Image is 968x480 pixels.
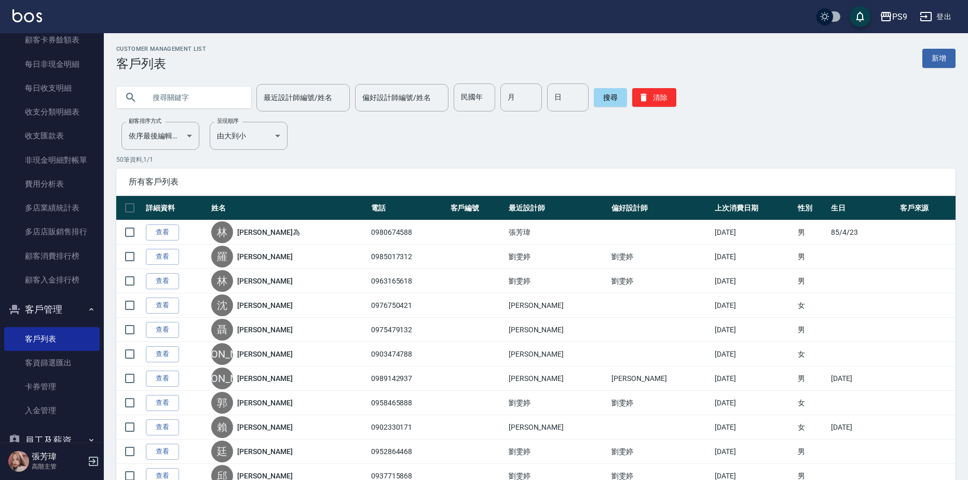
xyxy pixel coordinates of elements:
td: 0958465888 [369,391,448,415]
a: [PERSON_NAME] [237,324,292,335]
td: [PERSON_NAME] [506,342,609,366]
td: 男 [795,440,829,464]
th: 偏好設計師 [609,196,712,220]
td: [DATE] [712,440,795,464]
a: 收支匯款表 [4,124,100,148]
div: 郭 [211,392,233,414]
div: 廷 [211,441,233,462]
td: 男 [795,220,829,245]
a: 查看 [146,322,179,338]
label: 顧客排序方式 [129,117,161,125]
div: 依序最後編輯時間 [121,122,199,150]
td: 劉雯婷 [506,245,609,269]
th: 性別 [795,196,829,220]
button: 搜尋 [594,88,627,107]
td: 劉雯婷 [506,269,609,293]
td: [DATE] [712,220,795,245]
button: save [850,6,870,27]
a: 查看 [146,346,179,362]
a: [PERSON_NAME] [237,422,292,432]
div: 賴 [211,416,233,438]
a: [PERSON_NAME] [237,373,292,384]
a: 每日收支明細 [4,76,100,100]
td: [DATE] [712,318,795,342]
a: 查看 [146,224,179,241]
th: 詳細資料 [143,196,209,220]
a: 查看 [146,395,179,411]
div: 林 [211,270,233,292]
span: 所有客戶列表 [129,177,943,187]
td: 張芳瑋 [506,220,609,245]
td: [DATE] [712,293,795,318]
a: 查看 [146,444,179,460]
th: 上次消費日期 [712,196,795,220]
div: [PERSON_NAME] [211,368,233,389]
a: 多店店販銷售排行 [4,220,100,244]
td: 0980674588 [369,220,448,245]
td: 劉雯婷 [506,440,609,464]
div: 羅 [211,246,233,267]
td: 0985017312 [369,245,448,269]
img: Person [8,451,29,472]
h5: 張芳瑋 [32,451,85,462]
div: [PERSON_NAME] [211,343,233,365]
a: 顧客消費排行榜 [4,244,100,268]
div: 聶 [211,319,233,341]
td: 女 [795,293,829,318]
a: [PERSON_NAME] [237,300,292,310]
td: [PERSON_NAME] [506,293,609,318]
td: 0963165618 [369,269,448,293]
div: PS9 [892,10,907,23]
td: [DATE] [712,366,795,391]
button: PS9 [876,6,911,27]
p: 50 筆資料, 1 / 1 [116,155,956,164]
td: 男 [795,245,829,269]
a: [PERSON_NAME] [237,398,292,408]
td: [DATE] [712,269,795,293]
a: 查看 [146,298,179,314]
td: [PERSON_NAME] [506,318,609,342]
a: 查看 [146,249,179,265]
td: 0952864468 [369,440,448,464]
div: 由大到小 [210,122,288,150]
a: 每日非現金明細 [4,52,100,76]
a: [PERSON_NAME] [237,276,292,286]
button: 清除 [632,88,676,107]
label: 呈現順序 [217,117,239,125]
th: 最近設計師 [506,196,609,220]
td: [PERSON_NAME] [609,366,712,391]
a: 客資篩選匯出 [4,351,100,375]
td: 劉雯婷 [609,245,712,269]
td: 劉雯婷 [609,391,712,415]
button: 登出 [916,7,956,26]
td: 0903474788 [369,342,448,366]
a: [PERSON_NAME] [237,251,292,262]
a: 查看 [146,419,179,435]
td: [DATE] [712,245,795,269]
a: 查看 [146,273,179,289]
a: 查看 [146,371,179,387]
p: 高階主管 [32,462,85,471]
td: [PERSON_NAME] [506,366,609,391]
td: 男 [795,366,829,391]
td: 0902330171 [369,415,448,440]
a: 收支分類明細表 [4,100,100,124]
h2: Customer Management List [116,46,206,52]
a: 新增 [922,49,956,68]
td: 女 [795,415,829,440]
td: 男 [795,318,829,342]
th: 電話 [369,196,448,220]
td: 0975479132 [369,318,448,342]
div: 沈 [211,294,233,316]
button: 客戶管理 [4,296,100,323]
a: 顧客入金排行榜 [4,268,100,292]
th: 客戶編號 [448,196,506,220]
td: [DATE] [828,366,897,391]
td: 0976750421 [369,293,448,318]
td: [DATE] [712,415,795,440]
th: 客戶來源 [897,196,956,220]
button: 員工及薪資 [4,427,100,454]
th: 姓名 [209,196,369,220]
div: 林 [211,221,233,243]
img: Logo [12,9,42,22]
